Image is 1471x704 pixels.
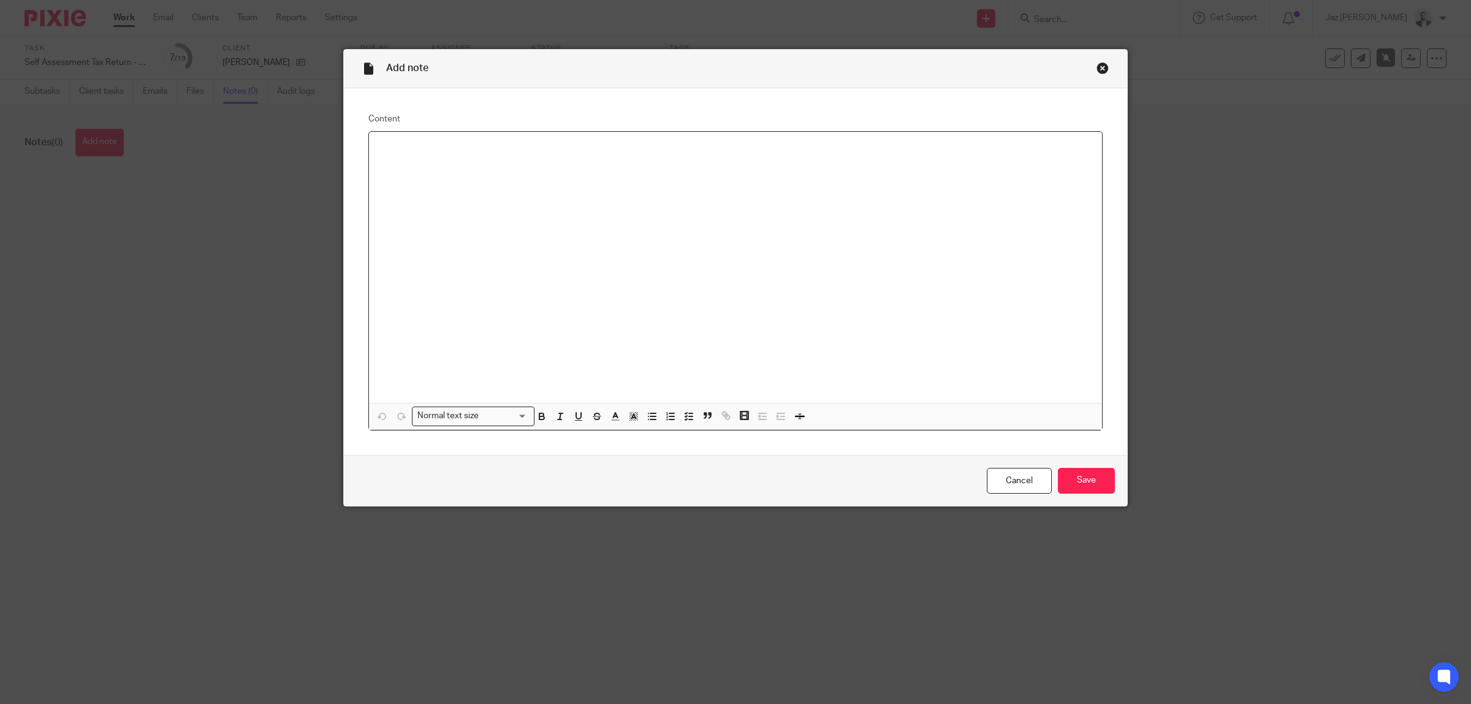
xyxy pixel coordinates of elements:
[1058,468,1115,494] input: Save
[1097,62,1109,74] div: Close this dialog window
[987,468,1052,494] a: Cancel
[368,113,1103,125] label: Content
[415,410,482,423] span: Normal text size
[412,407,534,426] div: Search for option
[483,410,527,423] input: Search for option
[386,63,428,73] span: Add note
